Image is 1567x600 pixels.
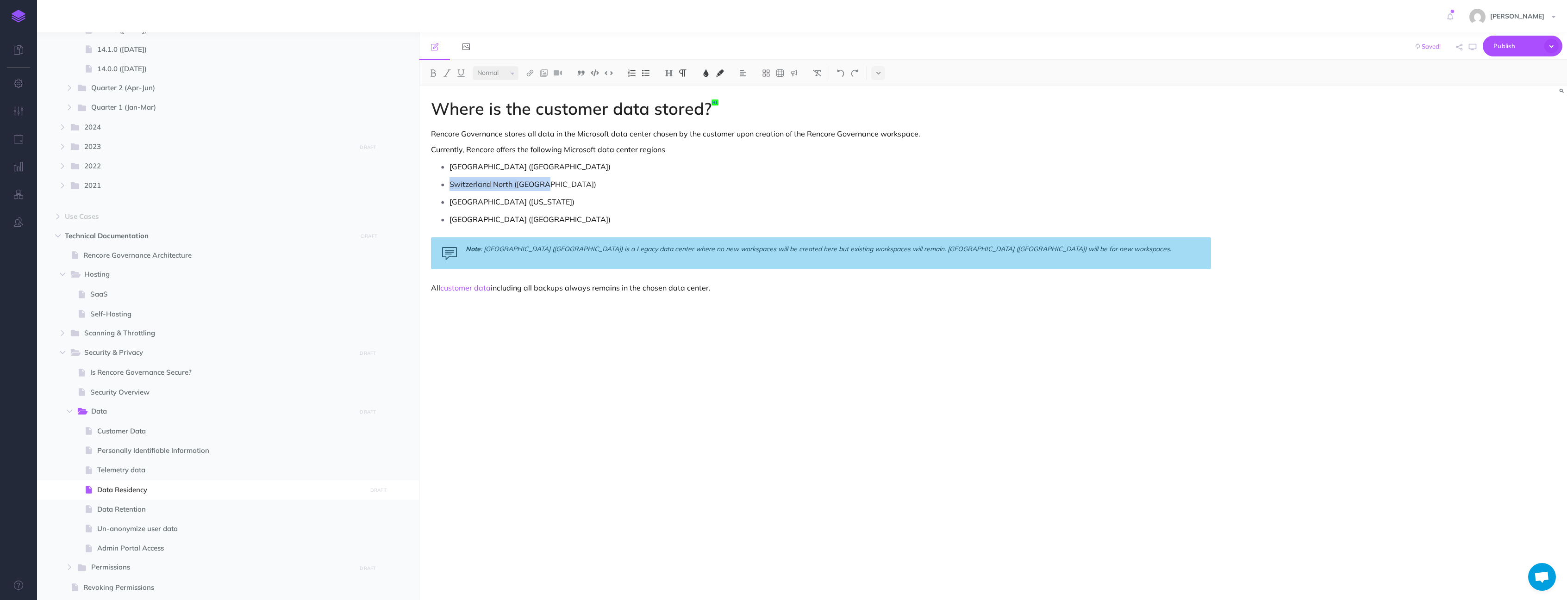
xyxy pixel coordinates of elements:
[360,350,376,356] small: DRAFT
[360,144,376,150] small: DRAFT
[90,309,363,320] span: Self-Hosting
[837,69,845,77] img: Undo
[90,367,363,378] span: Is Rencore Governance Secure?
[65,230,352,241] span: Technical Documentation
[449,212,1211,226] p: [GEOGRAPHIC_DATA] ([GEOGRAPHIC_DATA])
[84,347,350,359] span: Security & Privacy
[440,283,491,292] a: customer data
[360,565,376,571] small: DRAFT
[84,180,350,192] span: 2021
[679,69,687,77] img: Paragraph button
[90,289,363,300] span: SaaS
[466,245,481,253] em: Note
[97,426,363,437] span: Customer Data
[1469,9,1486,25] img: 144ae60c011ffeabe18c6ddfbe14a5c9.jpg
[97,44,363,55] span: 14.1.0 ([DATE])
[84,122,350,134] span: 2024
[90,387,363,398] span: Security Overview
[83,250,363,261] span: Rencore Governance Architecture
[84,269,350,281] span: Hosting
[1493,39,1540,53] span: Publish
[577,69,585,77] img: Blockquote button
[83,582,363,593] span: Revoking Permissions
[97,464,363,476] span: Telemetry data
[1528,563,1556,591] a: Open chat
[65,211,352,222] span: Use Cases
[97,543,363,554] span: Admin Portal Access
[642,69,650,77] img: Unordered list button
[449,179,517,189] span: Switzerland North (
[84,328,350,340] span: Scanning & Throttling
[1483,36,1562,56] button: Publish
[850,69,859,77] img: Redo
[356,563,380,574] button: DRAFT
[91,82,350,94] span: Quarter 2 (Apr-Jun)
[360,409,376,415] small: DRAFT
[591,69,599,76] img: Code block button
[91,102,350,114] span: Quarter 1 (Jan-Mar)
[361,233,377,239] small: DRAFT
[97,484,363,495] span: Data Residency
[526,69,534,77] img: Link button
[97,445,363,456] span: Personally Identifiable Information
[665,69,673,77] img: Headings dropdown button
[431,128,1211,139] p: Rencore Governance stores all data in the Microsoft data center chosen by the customer upon creat...
[91,562,350,574] span: Permissions
[431,144,1211,155] p: Currently, Rencore offers the following Microsoft data center regions
[702,69,710,77] img: Text color button
[517,179,596,189] span: [GEOGRAPHIC_DATA])
[97,523,363,534] span: Un-anonymize user data
[554,69,562,77] img: Add video button
[790,69,798,77] img: Callout dropdown menu button
[443,69,451,77] img: Italic button
[457,69,465,77] img: Underline button
[1486,12,1549,20] span: [PERSON_NAME]
[91,406,350,418] span: Data
[356,407,380,417] button: DRAFT
[431,282,1211,293] p: All including all backups always remains in the chosen data center.
[739,69,747,77] img: Alignment dropdown menu button
[367,485,390,495] button: DRAFT
[431,99,1211,118] h1: Where is the customer data stored?
[628,69,636,77] img: Ordered list button
[97,504,363,515] span: Data Retention
[84,161,350,173] span: 2022
[449,160,1211,173] p: [GEOGRAPHIC_DATA] ([GEOGRAPHIC_DATA])
[84,141,350,153] span: 2023
[358,231,381,241] button: DRAFT
[716,69,724,77] img: Text background color button
[776,69,784,77] img: Create table button
[449,195,1211,209] p: [GEOGRAPHIC_DATA] ([US_STATE])
[605,69,613,76] img: Inline code button
[813,69,821,77] img: Clear styles button
[97,63,363,74] span: 14.0.0 ([DATE])
[540,69,548,77] img: Add image button
[12,10,25,23] img: logo-mark.svg
[429,69,437,77] img: Bold button
[370,487,387,493] small: DRAFT
[356,348,380,359] button: DRAFT
[481,245,1171,253] em: : [GEOGRAPHIC_DATA] ([GEOGRAPHIC_DATA]) is a Legacy data center where no new workspaces will be c...
[356,142,380,153] button: DRAFT
[1422,43,1441,50] span: Saved!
